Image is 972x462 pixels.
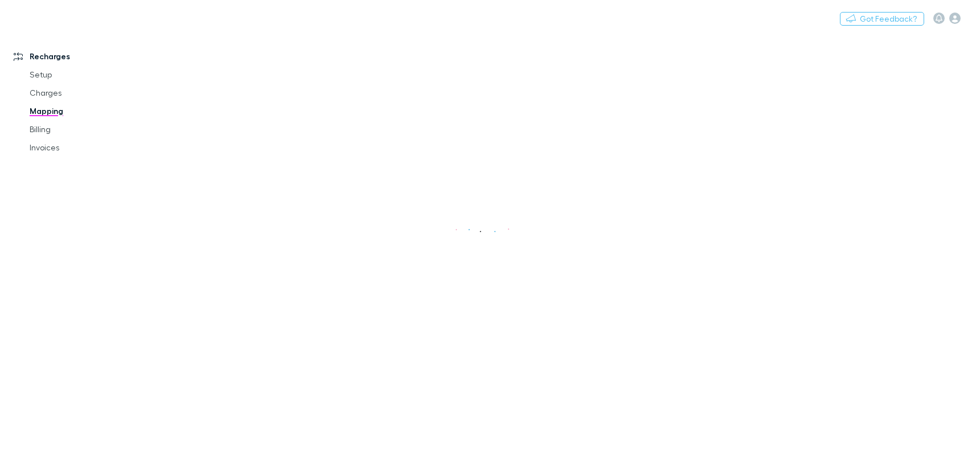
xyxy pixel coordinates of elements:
a: Recharges [2,47,154,66]
a: Setup [18,66,154,84]
button: Got Feedback? [840,12,924,26]
a: Invoices [18,138,154,157]
a: Billing [18,120,154,138]
a: Charges [18,84,154,102]
a: Mapping [18,102,154,120]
